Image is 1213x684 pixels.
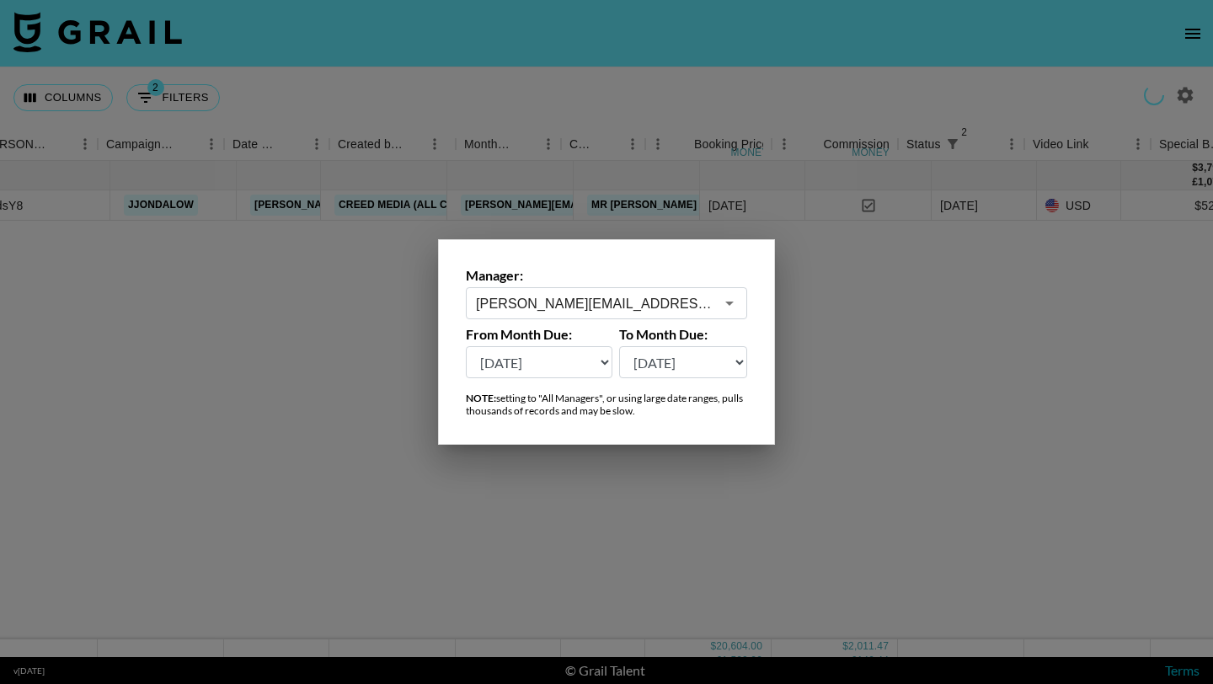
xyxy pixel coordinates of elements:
button: Open [718,291,741,315]
strong: NOTE: [466,392,496,404]
div: setting to "All Managers", or using large date ranges, pulls thousands of records and may be slow. [466,392,747,417]
label: From Month Due: [466,326,612,343]
label: Manager: [466,267,747,284]
label: To Month Due: [619,326,748,343]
